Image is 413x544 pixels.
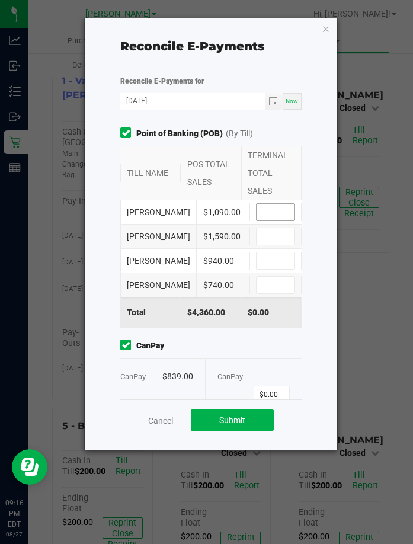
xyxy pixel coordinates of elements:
[120,297,181,327] div: Total
[136,340,164,352] strong: CanPay
[191,409,274,431] button: Submit
[136,127,223,140] strong: Point of Banking (POB)
[265,93,283,110] span: Toggle calendar
[226,127,253,140] span: (By Till)
[120,273,197,297] div: [PERSON_NAME]
[120,164,181,182] div: TILL NAME
[197,200,249,224] div: $1,090.00
[120,93,265,108] input: Date
[12,449,47,485] iframe: Resource center
[197,273,249,297] div: $740.00
[197,225,249,248] div: $1,590.00
[120,372,146,417] span: CanPay Sales
[217,372,243,417] span: CanPay Portal
[120,249,197,273] div: [PERSON_NAME]
[120,77,204,85] strong: Reconcile E-Payments for
[120,127,136,140] form-toggle: Include in reconciliation
[120,37,301,55] div: Reconcile E-Payments
[120,225,197,248] div: [PERSON_NAME]
[148,415,173,427] a: Cancel
[162,359,193,431] div: $839.00
[181,297,241,327] div: $4,360.00
[241,297,302,327] div: $0.00
[181,155,241,191] div: POS TOTAL SALES
[120,340,136,352] form-toggle: Include in reconciliation
[241,146,302,200] div: TERMINAL TOTAL SALES
[197,249,249,273] div: $940.00
[286,98,298,104] span: Now
[219,415,245,425] span: Submit
[120,200,197,224] div: [PERSON_NAME]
